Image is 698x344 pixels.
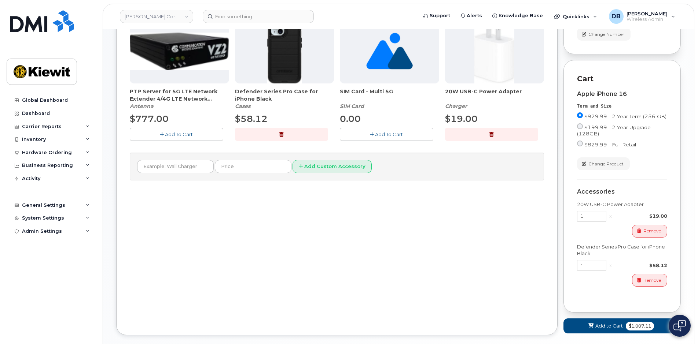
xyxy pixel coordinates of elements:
[627,11,668,16] span: [PERSON_NAME]
[643,228,661,234] span: Remove
[455,8,487,23] a: Alerts
[577,91,667,97] div: Apple iPhone 16
[418,8,455,23] a: Support
[577,188,667,195] div: Accessories
[375,131,403,137] span: Add To Cart
[643,277,661,284] span: Remove
[584,142,636,147] span: $829.99 - Full Retail
[130,113,169,124] span: $777.00
[604,9,680,24] div: Daniel Buffington
[235,88,334,110] div: Defender Series Pro Case for iPhone Black
[467,12,482,19] span: Alerts
[430,12,450,19] span: Support
[588,161,624,167] span: Change Product
[499,12,543,19] span: Knowledge Base
[577,103,667,109] div: Term and Size
[340,88,439,110] div: SIM Card - Multi 5G
[549,9,602,24] div: Quicklinks
[445,113,478,124] span: $19.00
[577,141,583,146] input: $829.99 - Full Retail
[577,201,667,208] div: 20W USB-C Power Adapter
[130,88,229,102] span: PTP Server for 5G LTE Network Extender 4/4G LTE Network Extender 3
[615,213,667,220] div: $19.00
[673,320,686,332] img: Open chat
[120,10,193,23] a: Kiewit Corporation
[577,243,667,257] div: Defender Series Pro Case for iPhone Black
[130,88,229,110] div: PTP Server for 5G LTE Network Extender 4/4G LTE Network Extender 3
[487,8,548,23] a: Knowledge Base
[203,10,314,23] input: Find something...
[215,160,291,173] input: Price
[563,318,681,333] button: Add to Cart $1,007.11
[340,113,361,124] span: 0.00
[577,124,651,137] span: $199.99 - 2 Year Upgrade (128GB)
[577,74,667,84] p: Cart
[563,14,589,19] span: Quicklinks
[235,88,334,102] span: Defender Series Pro Case for iPhone Black
[615,262,667,269] div: $58.12
[340,88,439,102] span: SIM Card - Multi 5G
[445,103,467,109] em: Charger
[595,322,623,329] span: Add to Cart
[235,113,268,124] span: $58.12
[445,88,544,110] div: 20W USB-C Power Adapter
[577,112,583,118] input: $929.99 - 2 Year Term (256 GB)
[627,16,668,22] span: Wireless Admin
[626,322,654,330] span: $1,007.11
[293,160,372,173] button: Add Custom Accessory
[165,131,193,137] span: Add To Cart
[632,225,667,238] button: Remove
[366,19,413,83] img: no_image_found-2caef05468ed5679b831cfe6fc140e25e0c280774317ffc20a367ab7fd17291e.png
[606,262,615,269] div: x
[130,33,229,70] img: Casa_Sysem.png
[130,103,154,109] em: Antenna
[137,160,214,173] input: Example: Wall Charger
[130,128,223,141] button: Add To Cart
[235,103,250,109] em: Cases
[584,113,666,119] span: $929.99 - 2 Year Term (256 GB)
[611,12,621,21] span: DB
[340,128,433,141] button: Add To Cart
[577,28,631,41] button: Change Number
[588,31,624,38] span: Change Number
[577,123,583,129] input: $199.99 - 2 Year Upgrade (128GB)
[340,103,364,109] em: SIM Card
[606,213,615,220] div: x
[445,88,544,102] span: 20W USB-C Power Adapter
[474,19,514,83] img: apple20w.jpg
[577,157,630,170] button: Change Product
[632,274,667,287] button: Remove
[267,19,302,83] img: defenderiphone14.png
